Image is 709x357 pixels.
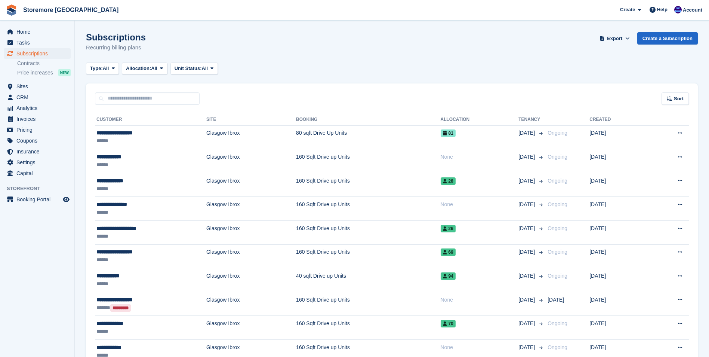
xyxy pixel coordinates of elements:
[4,81,71,92] a: menu
[683,6,702,14] span: Account
[441,114,519,126] th: Allocation
[441,201,519,208] div: None
[589,149,647,173] td: [DATE]
[589,125,647,149] td: [DATE]
[16,146,61,157] span: Insurance
[4,125,71,135] a: menu
[16,168,61,178] span: Capital
[589,268,647,292] td: [DATE]
[16,103,61,113] span: Analytics
[589,316,647,340] td: [DATE]
[17,69,53,76] span: Price increases
[518,272,536,280] span: [DATE]
[16,135,61,146] span: Coupons
[620,6,635,13] span: Create
[518,201,536,208] span: [DATE]
[4,135,71,146] a: menu
[16,114,61,124] span: Invoices
[16,81,61,92] span: Sites
[589,173,647,197] td: [DATE]
[296,173,440,197] td: 160 Sqft Drive up Units
[4,27,71,37] a: menu
[206,197,296,221] td: Glasgow Ibrox
[296,114,440,126] th: Booking
[637,32,698,45] a: Create a Subscription
[206,149,296,173] td: Glasgow Ibrox
[518,114,545,126] th: Tenancy
[589,114,647,126] th: Created
[441,248,456,256] span: 69
[206,173,296,197] td: Glasgow Ibrox
[20,4,121,16] a: Storemore [GEOGRAPHIC_DATA]
[441,177,456,185] span: 28
[518,129,536,137] span: [DATE]
[441,296,519,304] div: None
[548,249,567,255] span: Ongoing
[4,157,71,168] a: menu
[16,48,61,59] span: Subscriptions
[548,225,567,231] span: Ongoing
[518,177,536,185] span: [DATE]
[170,62,218,75] button: Unit Status: All
[7,185,74,192] span: Storefront
[16,194,61,205] span: Booking Portal
[4,168,71,178] a: menu
[16,92,61,103] span: CRM
[122,62,167,75] button: Allocation: All
[548,273,567,279] span: Ongoing
[296,316,440,340] td: 160 Sqft Drive up Units
[441,272,456,280] span: 94
[441,225,456,232] span: 26
[296,292,440,316] td: 160 Sqft Drive up Units
[202,65,208,72] span: All
[657,6,668,13] span: Help
[518,153,536,161] span: [DATE]
[518,248,536,256] span: [DATE]
[441,320,456,327] span: 70
[548,320,567,326] span: Ongoing
[548,201,567,207] span: Ongoing
[16,37,61,48] span: Tasks
[296,268,440,292] td: 40 sqft Drive up Units
[175,65,202,72] span: Unit Status:
[126,65,151,72] span: Allocation:
[296,197,440,221] td: 160 Sqft Drive up Units
[4,103,71,113] a: menu
[206,292,296,316] td: Glasgow Ibrox
[4,114,71,124] a: menu
[16,125,61,135] span: Pricing
[674,6,682,13] img: Angela
[589,244,647,268] td: [DATE]
[103,65,109,72] span: All
[441,129,456,137] span: 81
[4,146,71,157] a: menu
[548,154,567,160] span: Ongoing
[674,95,684,103] span: Sort
[4,48,71,59] a: menu
[518,320,536,327] span: [DATE]
[95,114,206,126] th: Customer
[296,125,440,149] td: 80 sqft Drive Up Units
[4,37,71,48] a: menu
[206,221,296,245] td: Glasgow Ibrox
[16,27,61,37] span: Home
[296,149,440,173] td: 160 Sqft Drive up Units
[296,221,440,245] td: 160 Sqft Drive up Units
[62,195,71,204] a: Preview store
[518,296,536,304] span: [DATE]
[607,35,622,42] span: Export
[598,32,631,45] button: Export
[548,344,567,350] span: Ongoing
[151,65,157,72] span: All
[17,68,71,77] a: Price increases NEW
[58,69,71,76] div: NEW
[441,153,519,161] div: None
[86,62,119,75] button: Type: All
[206,268,296,292] td: Glasgow Ibrox
[548,297,564,303] span: [DATE]
[6,4,17,16] img: stora-icon-8386f47178a22dfd0bd8f6a31ec36ba5ce8667c1dd55bd0f319d3a0aa187defe.svg
[86,32,146,42] h1: Subscriptions
[518,344,536,351] span: [DATE]
[589,292,647,316] td: [DATE]
[16,157,61,168] span: Settings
